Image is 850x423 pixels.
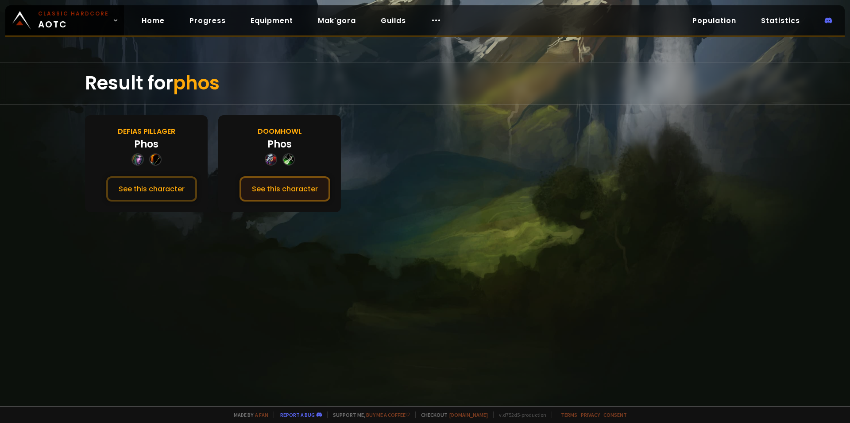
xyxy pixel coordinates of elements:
span: phos [173,70,220,96]
a: Privacy [581,411,600,418]
button: See this character [240,176,330,202]
a: Buy me a coffee [366,411,410,418]
a: Mak'gora [311,12,363,30]
a: a fan [255,411,268,418]
a: Population [685,12,743,30]
div: Defias Pillager [118,126,175,137]
span: Made by [228,411,268,418]
div: Phos [134,137,158,151]
span: Support me, [327,411,410,418]
span: v. d752d5 - production [493,411,546,418]
a: Guilds [374,12,413,30]
a: Statistics [754,12,807,30]
span: AOTC [38,10,109,31]
small: Classic Hardcore [38,10,109,18]
div: Phos [267,137,292,151]
a: Terms [561,411,577,418]
div: Doomhowl [258,126,302,137]
a: [DOMAIN_NAME] [449,411,488,418]
a: Home [135,12,172,30]
a: Consent [603,411,627,418]
a: Classic HardcoreAOTC [5,5,124,35]
a: Report a bug [280,411,315,418]
button: See this character [106,176,197,202]
div: Result for [85,62,765,104]
span: Checkout [415,411,488,418]
a: Progress [182,12,233,30]
a: Equipment [243,12,300,30]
